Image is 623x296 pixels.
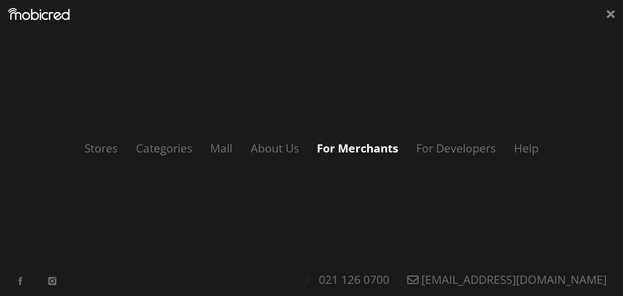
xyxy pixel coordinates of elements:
[506,140,547,156] a: Help
[8,8,70,20] img: Mobicred
[399,272,615,287] a: [EMAIL_ADDRESS][DOMAIN_NAME]
[309,140,406,156] a: For Merchants
[311,272,397,287] a: 021 126 0700
[243,140,307,156] a: About Us
[76,140,126,156] a: Stores
[128,140,200,156] a: Categories
[202,140,241,156] a: Mall
[408,140,504,156] a: For Developers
